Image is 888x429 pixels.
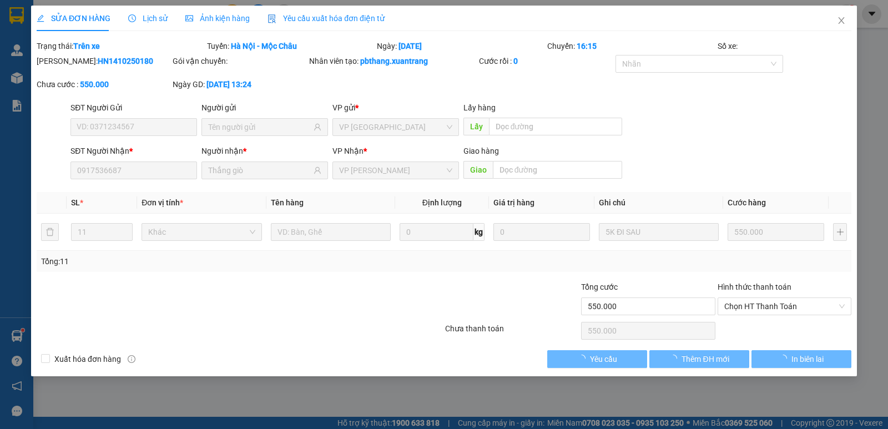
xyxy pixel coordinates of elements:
div: SĐT Người Nhận [70,145,197,157]
input: Dọc đường [493,161,623,179]
span: picture [185,14,193,22]
span: loading [779,355,791,362]
span: Tên hàng [271,198,304,207]
div: Người gửi [201,102,328,114]
input: 0 [728,223,824,241]
span: Khác [148,224,255,240]
input: Tên người nhận [208,164,311,176]
button: delete [41,223,59,241]
div: [PERSON_NAME]: [37,55,170,67]
b: Hà Nội - Mộc Châu [231,42,297,51]
span: Lấy hàng [463,103,496,112]
span: Cước hàng [728,198,766,207]
div: Trạng thái: [36,40,206,52]
div: Tuyến: [206,40,376,52]
div: Gói vận chuyển: [173,55,306,67]
span: Giao [463,161,493,179]
span: Đơn vị tính [142,198,183,207]
div: Ngày GD: [173,78,306,90]
div: SĐT Người Gửi [70,102,197,114]
b: pbthang.xuantrang [360,57,428,65]
div: VP gửi [332,102,459,114]
th: Ghi chú [594,192,723,214]
span: Yêu cầu xuất hóa đơn điện tử [268,14,385,23]
span: close [837,16,846,25]
span: Lịch sử [128,14,168,23]
span: clock-circle [128,14,136,22]
button: Thêm ĐH mới [649,350,749,368]
b: 550.000 [80,80,109,89]
div: Chưa cước : [37,78,170,90]
div: Người nhận [201,145,328,157]
span: Tổng cước [581,282,618,291]
img: icon [268,14,276,23]
span: user [314,123,321,131]
button: Yêu cầu [547,350,647,368]
span: SL [71,198,80,207]
label: Hình thức thanh toán [718,282,791,291]
button: Close [826,6,857,37]
span: In biên lai [791,353,824,365]
span: loading [669,355,682,362]
b: Trên xe [73,42,100,51]
input: 0 [493,223,590,241]
span: Yêu cầu [590,353,617,365]
b: [DATE] [398,42,422,51]
b: HN1410250180 [98,57,153,65]
div: Số xe: [717,40,852,52]
span: VP HÀ NỘI [339,119,452,135]
div: Nhân viên tạo: [309,55,477,67]
button: In biên lai [751,350,851,368]
div: Chưa thanh toán [444,322,580,342]
span: VP MỘC CHÂU [339,162,452,179]
span: Định lượng [422,198,462,207]
span: edit [37,14,44,22]
div: Ngày: [376,40,546,52]
span: Lấy [463,118,489,135]
input: Tên người gửi [208,121,311,133]
span: Chọn HT Thanh Toán [724,298,845,315]
span: loading [578,355,590,362]
input: Dọc đường [489,118,623,135]
b: 0 [513,57,518,65]
span: Giao hàng [463,147,499,155]
div: Chuyến: [546,40,717,52]
button: plus [833,223,847,241]
span: kg [473,223,485,241]
span: SỬA ĐƠN HÀNG [37,14,110,23]
input: Ghi Chú [599,223,719,241]
div: Cước rồi : [479,55,613,67]
span: Giá trị hàng [493,198,534,207]
span: user [314,166,321,174]
span: Thêm ĐH mới [682,353,729,365]
input: VD: Bàn, Ghế [271,223,391,241]
span: Xuất hóa đơn hàng [50,353,125,365]
span: VP Nhận [332,147,364,155]
b: 16:15 [577,42,597,51]
span: Ảnh kiện hàng [185,14,250,23]
b: [DATE] 13:24 [206,80,251,89]
span: info-circle [128,355,135,363]
div: Tổng: 11 [41,255,344,268]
